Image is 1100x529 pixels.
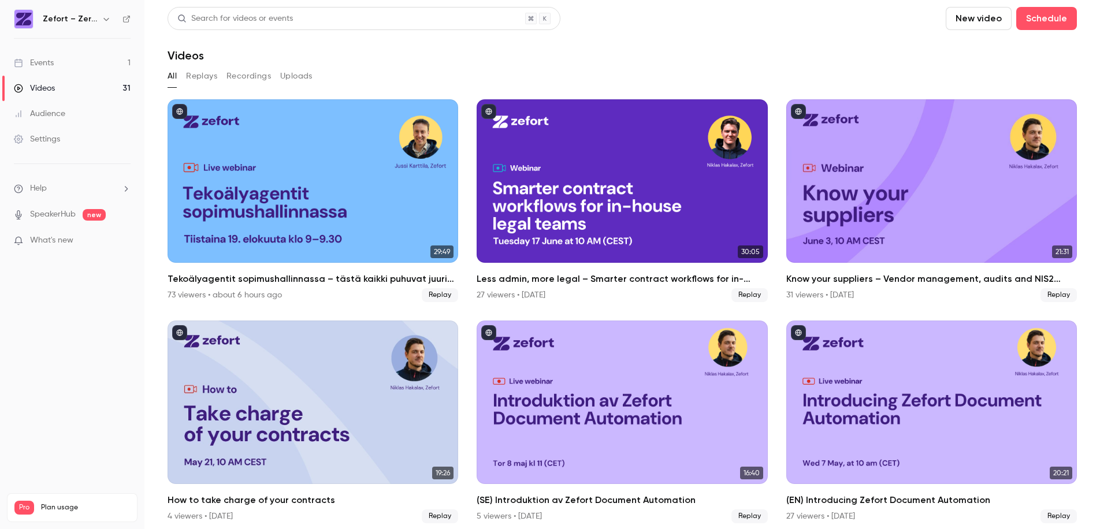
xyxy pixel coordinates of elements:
li: Less admin, more legal – Smarter contract workflows for in-house teams [477,99,767,302]
button: Uploads [280,67,313,85]
div: 73 viewers • about 6 hours ago [168,289,282,301]
li: Tekoälyagentit sopimushallinnassa – tästä kaikki puhuvat juuri nyt [168,99,458,302]
iframe: Noticeable Trigger [117,236,131,246]
h2: (SE) Introduktion av Zefort Document Automation [477,493,767,507]
li: help-dropdown-opener [14,182,131,195]
div: 27 viewers • [DATE] [477,289,545,301]
button: published [791,325,806,340]
span: new [83,209,106,221]
h2: Less admin, more legal – Smarter contract workflows for in-house teams [477,272,767,286]
h2: Know your suppliers – Vendor management, audits and NIS2 compliance [786,272,1077,286]
h1: Videos [168,49,204,62]
span: Replay [1040,288,1077,302]
a: 29:49Tekoälyagentit sopimushallinnassa – tästä kaikki puhuvat juuri nyt73 viewers • about 6 hours... [168,99,458,302]
button: Replays [186,67,217,85]
div: Videos [14,83,55,94]
button: New video [946,7,1012,30]
div: 27 viewers • [DATE] [786,511,855,522]
span: 30:05 [738,245,763,258]
span: Replay [731,288,768,302]
section: Videos [168,7,1077,522]
li: Know your suppliers – Vendor management, audits and NIS2 compliance [786,99,1077,302]
img: Zefort – Zero-Effort Contract Management [14,10,33,28]
span: Replay [422,509,458,523]
span: 29:49 [430,245,454,258]
h2: Tekoälyagentit sopimushallinnassa – tästä kaikki puhuvat juuri nyt [168,272,458,286]
div: Events [14,57,54,69]
div: Settings [14,133,60,145]
h6: Zefort – Zero-Effort Contract Management [43,13,97,25]
span: Pro [14,501,34,515]
li: (SE) Introduktion av Zefort Document Automation [477,321,767,523]
span: 20:21 [1050,467,1072,479]
a: SpeakerHub [30,208,76,221]
span: Replay [731,509,768,523]
span: Replay [1040,509,1077,523]
span: Plan usage [41,503,130,512]
a: 21:31Know your suppliers – Vendor management, audits and NIS2 compliance31 viewers • [DATE]Replay [786,99,1077,302]
li: (EN) Introducing Zefort Document Automation [786,321,1077,523]
button: All [168,67,177,85]
button: published [172,325,187,340]
span: 19:26 [432,467,454,479]
span: 16:40 [740,467,763,479]
h2: How to take charge of your contracts [168,493,458,507]
button: published [791,104,806,119]
a: 19:26How to take charge of your contracts4 viewers • [DATE]Replay [168,321,458,523]
li: How to take charge of your contracts [168,321,458,523]
div: Search for videos or events [177,13,293,25]
button: published [172,104,187,119]
a: 20:21(EN) Introducing Zefort Document Automation27 viewers • [DATE]Replay [786,321,1077,523]
div: 5 viewers • [DATE] [477,511,542,522]
button: Schedule [1016,7,1077,30]
button: published [481,104,496,119]
button: Recordings [226,67,271,85]
button: published [481,325,496,340]
span: Replay [422,288,458,302]
span: What's new [30,234,73,247]
div: 31 viewers • [DATE] [786,289,854,301]
span: Help [30,182,47,195]
div: 4 viewers • [DATE] [168,511,233,522]
a: 16:40(SE) Introduktion av Zefort Document Automation5 viewers • [DATE]Replay [477,321,767,523]
a: 30:05Less admin, more legal – Smarter contract workflows for in-house teams27 viewers • [DATE]Replay [477,99,767,302]
h2: (EN) Introducing Zefort Document Automation [786,493,1077,507]
div: Audience [14,108,65,120]
span: 21:31 [1052,245,1072,258]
